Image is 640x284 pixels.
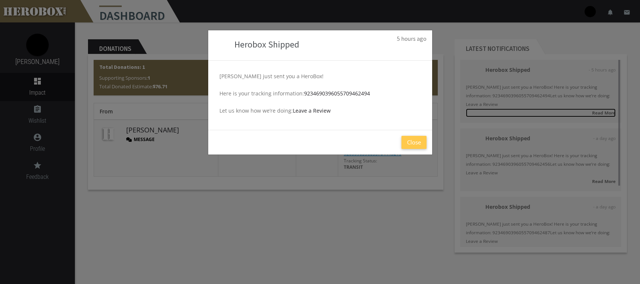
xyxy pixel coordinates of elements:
img: 34099-202507161046300400.png [214,36,233,55]
button: Close [401,136,427,149]
a: 9234690396055709462494 [304,90,370,97]
a: Leave a Review [293,107,331,114]
small: 5 hours ago [397,36,427,42]
h3: Herobox Shipped [214,36,427,55]
p: [PERSON_NAME] just sent you a HeroBox! Here is your tracking information: Let us know how we’re d... [219,72,421,115]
